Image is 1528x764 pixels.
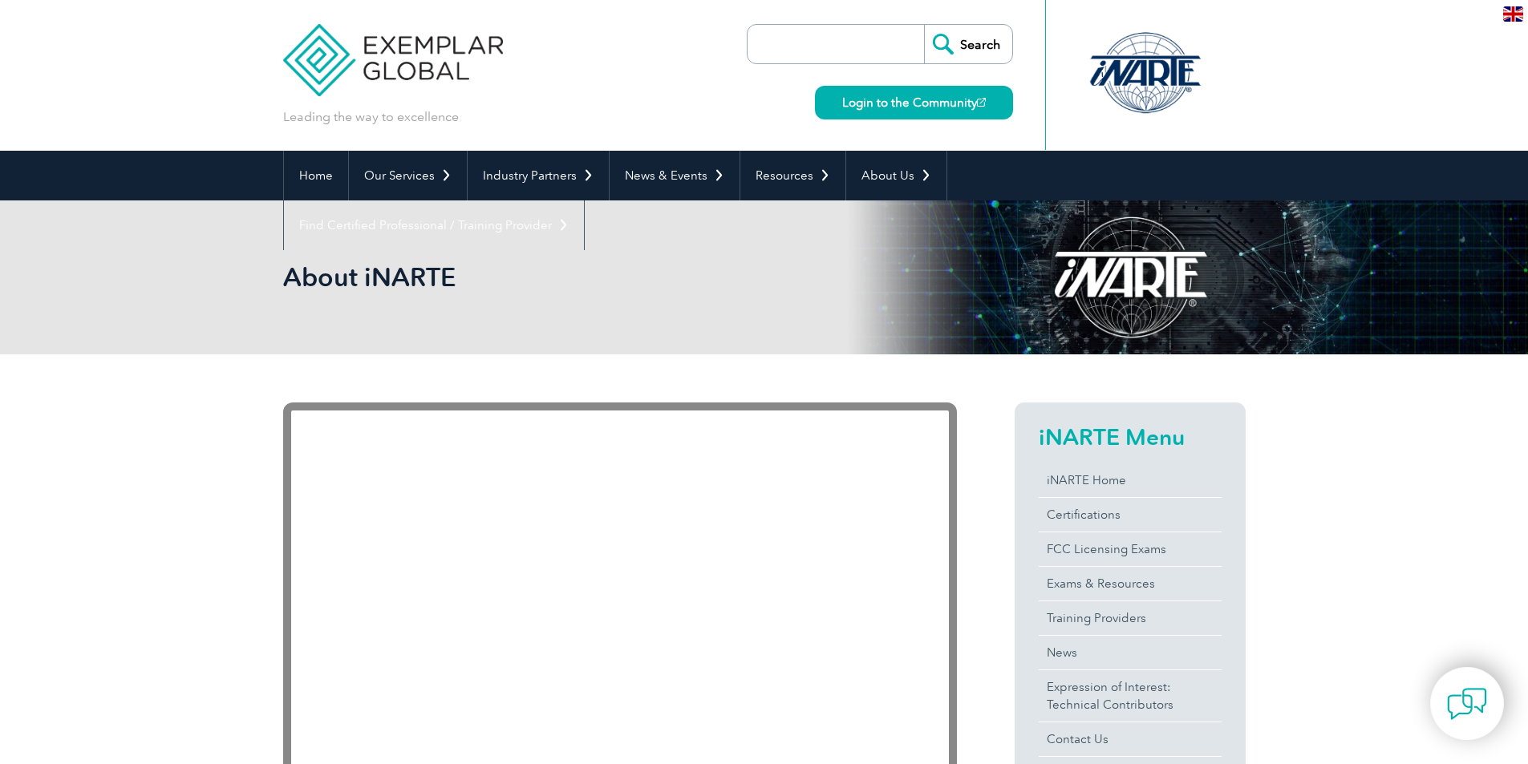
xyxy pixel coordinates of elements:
a: iNARTE Home [1039,463,1222,497]
a: Exams & Resources [1039,567,1222,600]
h2: About iNARTE [283,265,957,290]
img: contact-chat.png [1447,684,1487,724]
img: open_square.png [977,98,986,107]
a: Our Services [349,151,467,200]
a: News [1039,636,1222,669]
a: Certifications [1039,498,1222,532]
h2: iNARTE Menu [1039,424,1222,450]
a: About Us [846,151,946,200]
a: Login to the Community [815,86,1013,119]
a: Contact Us [1039,722,1222,756]
a: News & Events [610,151,740,200]
input: Search [924,25,1012,63]
a: Training Providers [1039,601,1222,635]
a: Industry Partners [468,151,609,200]
a: Resources [740,151,845,200]
img: en [1503,6,1523,22]
a: Home [284,151,348,200]
a: FCC Licensing Exams [1039,532,1222,566]
a: Find Certified Professional / Training Provider [284,200,584,250]
a: Expression of Interest:Technical Contributors [1039,670,1222,722]
p: Leading the way to excellence [283,108,459,126]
